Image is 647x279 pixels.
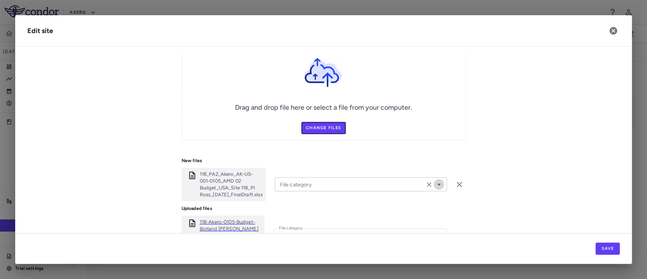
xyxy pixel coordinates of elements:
p: Uploaded files [182,205,466,212]
button: Open [434,230,444,241]
p: New files [182,157,466,164]
a: 118-Akero-0105-Budget-Borland [PERSON_NAME] Southside-[PERSON_NAME]-FINAL-03Aug23.xlsx [200,219,262,253]
button: Remove [453,178,466,191]
p: 118_PA2_Akero_AK-US-001-0105_AMD 02 Budget_USA_Site 118_PI Ross_25March2025_FinalDraft.xlsx [200,171,263,198]
h6: Drag and drop file here or select a file from your computer. [235,102,412,113]
button: Open [434,179,444,190]
label: File category [279,225,302,232]
button: Clear [424,179,434,190]
div: Edit site [27,26,53,36]
label: Change Files [301,122,346,134]
button: Save [595,243,620,255]
p: 118-Akero-0105-Budget-Borland Groover Southside-Ross-FINAL-03Aug23.xlsx [200,219,262,253]
button: Remove [453,229,466,242]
